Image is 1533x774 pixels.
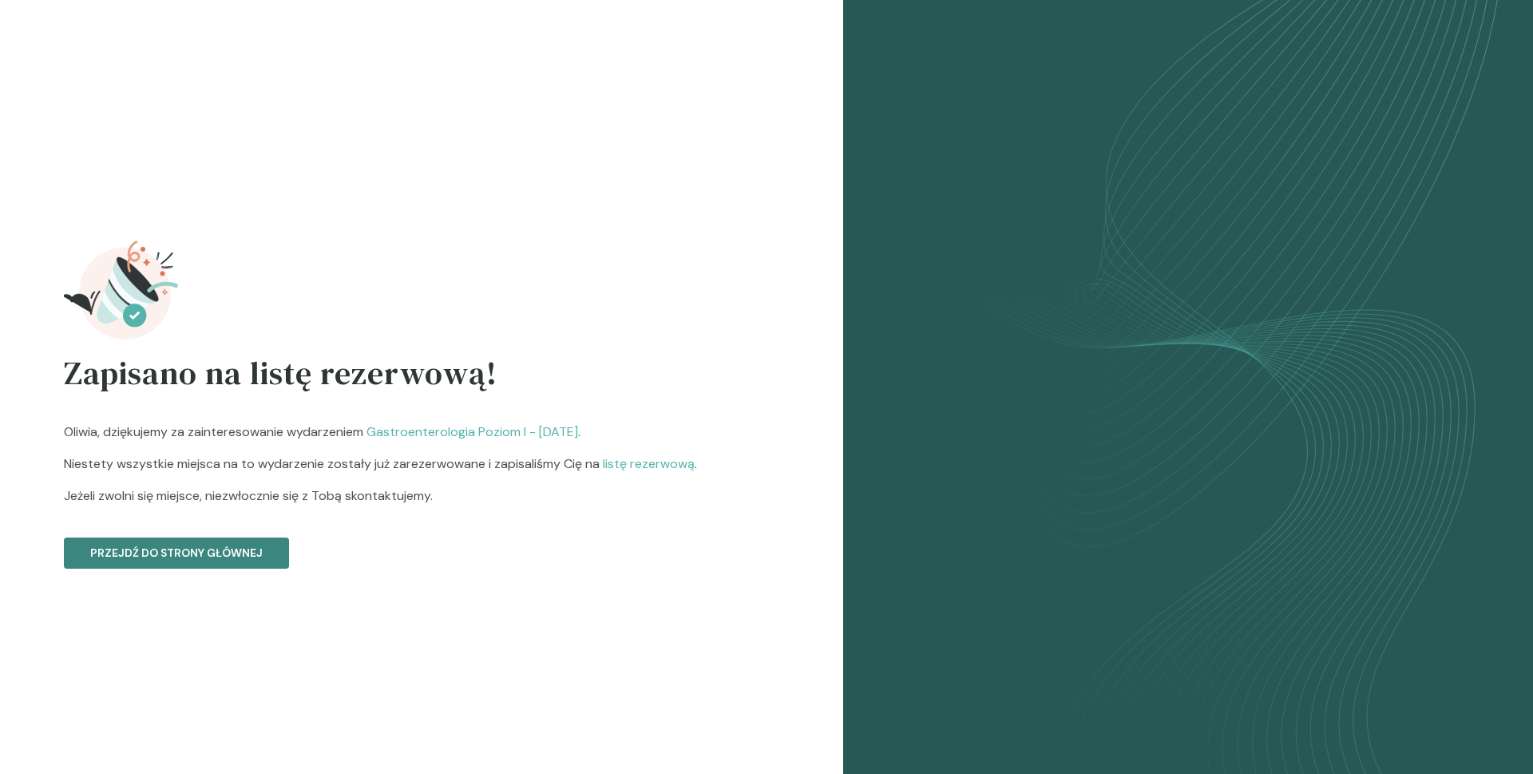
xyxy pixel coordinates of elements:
span: listę rezerwową [603,455,695,472]
p: Oliwia , dziękujemy za zainteresowanie wydarzeniem . [64,423,779,518]
span: Jeżeli zwolni się miejsce, niezwłocznie się z Tobą skontaktujemy. [64,486,779,506]
span: Gastroenterologia Poziom I - [DATE] [366,423,578,440]
span: Niestety wszystkie miejsca na to wydarzenie zostały już zarezerwowane i zapisaliśmy Cię na . [64,454,779,486]
h3: Zapisano na listę rezerwową! [64,349,779,410]
img: registration_success.svg [64,232,181,349]
p: Przejdź do strony głównej [90,545,263,562]
button: Przejdź do strony głównej [64,538,289,569]
a: Przejdź do strony głównej [64,518,779,569]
